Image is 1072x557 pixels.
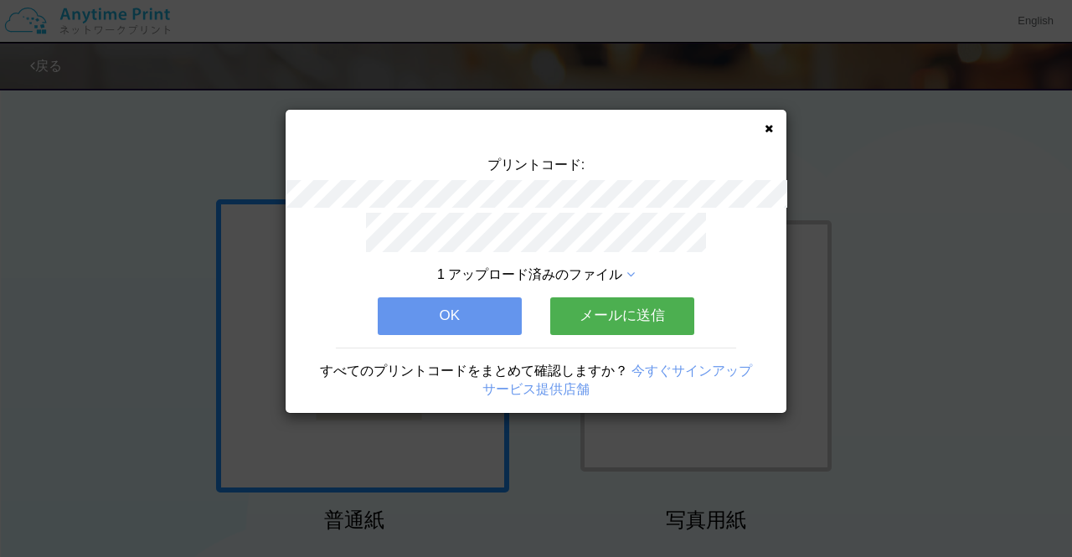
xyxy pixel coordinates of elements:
[482,382,590,396] a: サービス提供店舗
[550,297,694,334] button: メールに送信
[320,364,628,378] span: すべてのプリントコードをまとめて確認しますか？
[631,364,752,378] a: 今すぐサインアップ
[487,157,585,172] span: プリントコード:
[378,297,522,334] button: OK
[437,267,622,281] span: 1 アップロード済みのファイル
